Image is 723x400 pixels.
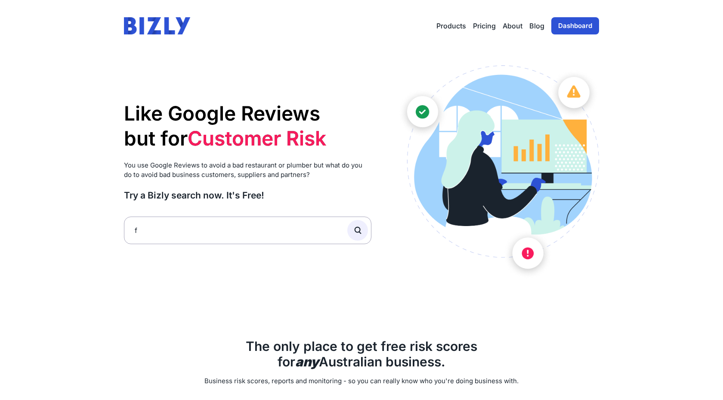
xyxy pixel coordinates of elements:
[188,117,326,142] li: Partner Risk
[503,21,522,31] a: About
[551,17,599,34] a: Dashboard
[529,21,544,31] a: Blog
[124,338,599,369] h2: The only place to get free risk scores for Australian business.
[124,217,371,244] input: Search by Name, ABN or ACN
[124,376,599,386] p: Business risk scores, reports and monitoring - so you can really know who you're doing business w...
[124,161,371,180] p: You use Google Reviews to avoid a bad restaurant or plumber but what do you do to avoid bad busin...
[295,354,319,369] b: any
[124,189,371,201] h3: Try a Bizly search now. It's Free!
[124,101,371,151] h1: Like Google Reviews but for
[436,21,466,31] button: Products
[188,142,326,167] li: Customer Risk
[473,21,496,31] a: Pricing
